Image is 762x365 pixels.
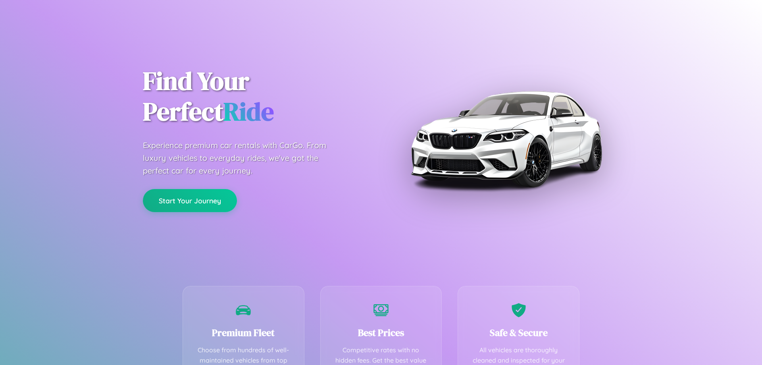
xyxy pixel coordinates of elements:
[143,139,341,177] p: Experience premium car rentals with CarGo. From luxury vehicles to everyday rides, we've got the ...
[143,189,237,212] button: Start Your Journey
[143,66,369,127] h1: Find Your Perfect
[333,326,430,339] h3: Best Prices
[223,94,274,129] span: Ride
[195,326,292,339] h3: Premium Fleet
[407,40,605,238] img: Premium BMW car rental vehicle
[470,326,567,339] h3: Safe & Secure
